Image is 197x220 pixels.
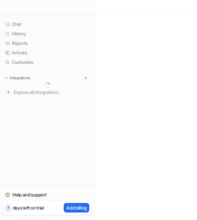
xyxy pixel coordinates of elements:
a: History [3,29,92,38]
a: Chat [3,20,92,29]
button: Integrations [3,75,32,81]
a: Explore all integrations [3,88,92,97]
a: Customize [3,58,92,67]
p: days left on trial [13,204,44,211]
a: Articles [3,48,92,57]
a: Help and support [3,190,92,199]
span: Explore all integrations [14,87,89,98]
img: menu_add.svg [83,76,88,80]
p: 7 [7,205,9,211]
p: Add billing [66,204,87,211]
a: Reports [3,39,92,48]
p: Integrations [10,75,30,81]
button: Add billing [64,203,89,212]
img: explore all integrations [5,89,12,96]
img: expand menu [4,76,9,80]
